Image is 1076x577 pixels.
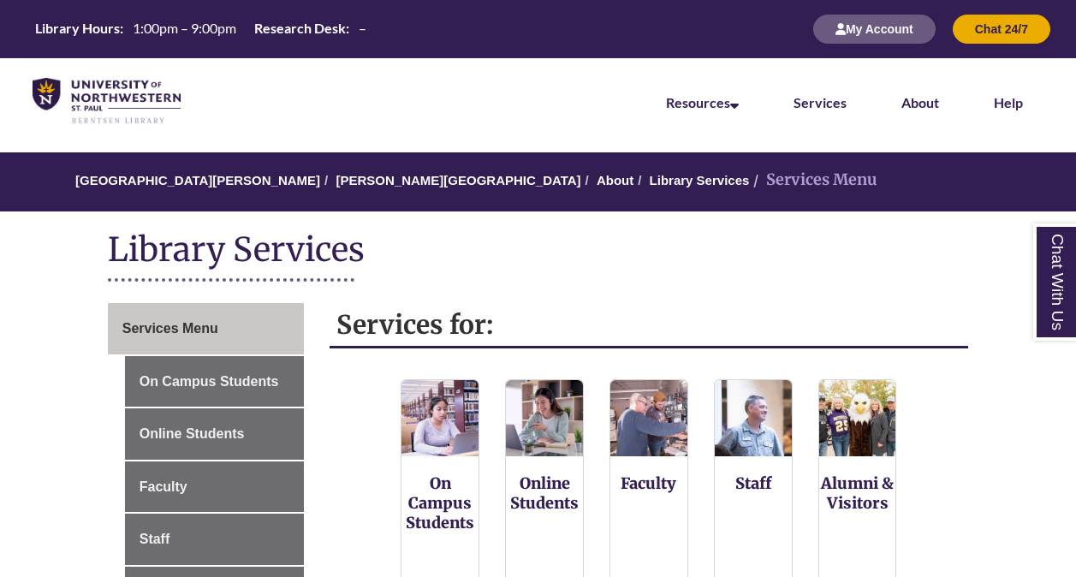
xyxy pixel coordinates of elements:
button: My Account [813,15,936,44]
img: Faculty Resources [610,380,687,457]
img: Staff Services [715,380,792,457]
a: Alumni & Visitors [821,473,894,513]
img: UNWSP Library Logo [33,78,181,125]
a: Staff [125,514,304,565]
a: [PERSON_NAME][GEOGRAPHIC_DATA] [336,173,580,187]
span: 1:00pm – 9:00pm [133,20,236,36]
li: Services Menu [749,168,877,193]
th: Library Hours: [28,19,126,38]
a: On Campus Students [406,473,474,532]
a: Faculty [621,473,676,493]
a: Services Menu [108,303,304,354]
img: Online Students Services [506,380,583,457]
span: Services Menu [122,321,218,336]
h1: Library Services [108,229,969,274]
a: Help [994,94,1023,110]
a: Staff [735,473,771,493]
img: Alumni and Visitors Services [819,380,896,457]
span: – [359,20,366,36]
a: [GEOGRAPHIC_DATA][PERSON_NAME] [75,173,320,187]
table: Hours Today [28,19,373,38]
th: Research Desk: [247,19,352,38]
a: Services [794,94,847,110]
a: Faculty [125,461,304,513]
a: Library Services [650,173,750,187]
a: Online Students [510,473,579,513]
a: About [901,94,939,110]
img: On Campus Students Services [401,380,479,457]
button: Chat 24/7 [953,15,1050,44]
h2: Services for: [330,303,969,348]
a: Resources [666,94,739,110]
a: Online Students [125,408,304,460]
a: Hours Today [28,19,373,39]
a: About [597,173,633,187]
a: On Campus Students [125,356,304,407]
a: My Account [813,21,936,36]
a: Chat 24/7 [953,21,1050,36]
